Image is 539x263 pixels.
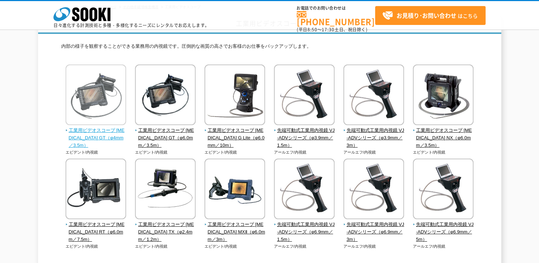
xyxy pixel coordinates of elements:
[274,243,335,249] p: アールエフ/内視鏡
[274,120,335,149] a: 先端可動式工業用内視鏡 VJ-ADVシリーズ（φ3.9mm／1.5m）
[274,65,335,127] img: 先端可動式工業用内視鏡 VJ-ADVシリーズ（φ3.9mm／1.5m）
[66,243,126,249] p: エビデント/内視鏡
[204,65,265,127] img: 工業用ビデオスコープ IPLEX G Lite（φ6.0mm／10m）
[343,149,404,155] p: アールエフ/内視鏡
[135,243,196,249] p: エビデント/内視鏡
[66,214,126,243] a: 工業用ビデオスコープ [MEDICAL_DATA] RT（φ6.0mm／7.5m）
[343,243,404,249] p: アールエフ/内視鏡
[66,159,126,221] img: 工業用ビデオスコープ IPLEX RT（φ6.0mm／7.5m）
[135,120,196,149] a: 工業用ビデオスコープ [MEDICAL_DATA] GT（φ6.0mm／3.5m）
[297,11,375,26] a: [PHONE_NUMBER]
[66,120,126,149] a: 工業用ビデオスコープ [MEDICAL_DATA] GT（φ4mm／3.5m）
[204,159,265,221] img: 工業用ビデオスコープ IPLEX MXⅡ（φ6.0mm／3m）
[135,221,196,243] span: 工業用ビデオスコープ [MEDICAL_DATA] TX（φ2.4mm／1.2m）
[382,10,478,21] span: はこちら
[204,214,265,243] a: 工業用ビデオスコープ [MEDICAL_DATA] MXⅡ（φ6.0mm／3m）
[274,159,335,221] img: 先端可動式工業用内視鏡 VJ-ADVシリーズ（φ6.9mm／1.5m）
[343,214,404,243] a: 先端可動式工業用内視鏡 VJ-ADVシリーズ（φ6.9mm／3m）
[66,149,126,155] p: エビデント/内視鏡
[61,43,478,54] p: 内部の様子を観察することができる業務用の内視鏡です。圧倒的な画質の高さでお客様のお仕事をバックアップします。
[413,243,474,249] p: アールエフ/内視鏡
[375,6,486,25] a: お見積り･お問い合わせはこちら
[343,127,404,149] span: 先端可動式工業用内視鏡 VJ-ADVシリーズ（φ3.9mm／3m）
[274,149,335,155] p: アールエフ/内視鏡
[322,26,335,33] span: 17:30
[413,149,474,155] p: エビデント/内視鏡
[274,214,335,243] a: 先端可動式工業用内視鏡 VJ-ADVシリーズ（φ6.9mm／1.5m）
[413,120,474,149] a: 工業用ビデオスコープ [MEDICAL_DATA] NX（φ6.0mm／3.5m）
[343,221,404,243] span: 先端可動式工業用内視鏡 VJ-ADVシリーズ（φ6.9mm／3m）
[297,26,367,33] span: (平日 ～ 土日、祝日除く)
[53,23,209,27] p: 日々進化する計測技術と多種・多様化するニーズにレンタルでお応えします。
[135,159,196,221] img: 工業用ビデオスコープ IPLEX TX（φ2.4mm／1.2m）
[135,149,196,155] p: エビデント/内視鏡
[413,159,473,221] img: 先端可動式工業用内視鏡 VJ-ADVシリーズ（φ6.9mm／5m）
[204,120,265,149] a: 工業用ビデオスコープ [MEDICAL_DATA] G Lite（φ6.0mm／10m）
[274,127,335,149] span: 先端可動式工業用内視鏡 VJ-ADVシリーズ（φ3.9mm／1.5m）
[135,65,196,127] img: 工業用ビデオスコープ IPLEX GT（φ6.0mm／3.5m）
[343,120,404,149] a: 先端可動式工業用内視鏡 VJ-ADVシリーズ（φ3.9mm／3m）
[413,127,474,149] span: 工業用ビデオスコープ [MEDICAL_DATA] NX（φ6.0mm／3.5m）
[204,221,265,243] span: 工業用ビデオスコープ [MEDICAL_DATA] MXⅡ（φ6.0mm／3m）
[343,65,404,127] img: 先端可動式工業用内視鏡 VJ-ADVシリーズ（φ3.9mm／3m）
[397,11,456,20] strong: お見積り･お問い合わせ
[66,127,126,149] span: 工業用ビデオスコープ [MEDICAL_DATA] GT（φ4mm／3.5m）
[413,214,474,243] a: 先端可動式工業用内視鏡 VJ-ADVシリーズ（φ6.9mm／5m）
[66,65,126,127] img: 工業用ビデオスコープ IPLEX GT（φ4mm／3.5m）
[66,221,126,243] span: 工業用ビデオスコープ [MEDICAL_DATA] RT（φ6.0mm／7.5m）
[274,221,335,243] span: 先端可動式工業用内視鏡 VJ-ADVシリーズ（φ6.9mm／1.5m）
[204,127,265,149] span: 工業用ビデオスコープ [MEDICAL_DATA] G Lite（φ6.0mm／10m）
[135,214,196,243] a: 工業用ビデオスコープ [MEDICAL_DATA] TX（φ2.4mm／1.2m）
[307,26,317,33] span: 8:50
[413,221,474,243] span: 先端可動式工業用内視鏡 VJ-ADVシリーズ（φ6.9mm／5m）
[135,127,196,149] span: 工業用ビデオスコープ [MEDICAL_DATA] GT（φ6.0mm／3.5m）
[204,149,265,155] p: エビデント/内視鏡
[413,65,473,127] img: 工業用ビデオスコープ IPLEX NX（φ6.0mm／3.5m）
[343,159,404,221] img: 先端可動式工業用内視鏡 VJ-ADVシリーズ（φ6.9mm／3m）
[204,243,265,249] p: エビデント/内視鏡
[297,6,375,10] span: お電話でのお問い合わせは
